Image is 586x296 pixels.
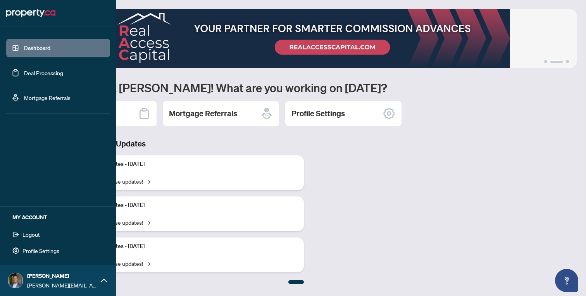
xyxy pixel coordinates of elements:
h2: Profile Settings [291,108,345,119]
span: Logout [22,228,40,241]
img: Profile Icon [8,273,23,288]
a: Mortgage Referrals [24,94,71,101]
span: [PERSON_NAME] [27,272,97,280]
span: → [146,259,150,268]
span: → [146,177,150,186]
span: [PERSON_NAME][EMAIL_ADDRESS][DOMAIN_NAME] [27,281,97,289]
a: Deal Processing [24,69,63,76]
p: Platform Updates - [DATE] [81,160,298,169]
h1: Welcome back [PERSON_NAME]! What are you working on [DATE]? [40,80,577,95]
button: 3 [566,60,569,63]
button: Open asap [555,269,578,292]
button: Logout [6,228,110,241]
img: Slide 1 [40,9,577,68]
h2: Mortgage Referrals [169,108,237,119]
button: Profile Settings [6,244,110,257]
button: 2 [550,60,563,63]
span: → [146,218,150,227]
a: Dashboard [24,45,50,52]
h3: Brokerage & Industry Updates [40,138,304,149]
button: 1 [544,60,547,63]
img: logo [6,7,55,19]
p: Platform Updates - [DATE] [81,201,298,210]
span: Profile Settings [22,244,59,257]
h5: MY ACCOUNT [12,213,110,222]
p: Platform Updates - [DATE] [81,242,298,251]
